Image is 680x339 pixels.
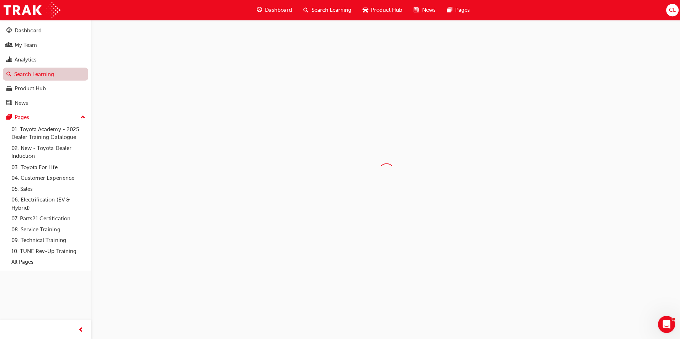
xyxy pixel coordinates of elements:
span: pages-icon [446,6,451,15]
a: 01. Toyota Academy - 2025 Dealer Training Catalogue [9,124,88,142]
span: Pages [454,6,468,14]
span: prev-icon [78,325,84,334]
img: Trak [4,2,60,18]
a: 09. Technical Training [9,234,88,245]
div: News [15,99,28,107]
a: My Team [3,39,88,52]
button: Pages [3,111,88,124]
span: Dashboard [264,6,291,14]
a: Search Learning [3,68,88,81]
a: 05. Sales [9,183,88,194]
span: guage-icon [6,28,12,34]
a: 07. Parts21 Certification [9,212,88,224]
a: car-iconProduct Hub [356,3,407,17]
span: pages-icon [6,114,12,120]
span: people-icon [6,42,12,49]
span: News [421,6,434,14]
a: pages-iconPages [440,3,474,17]
a: News [3,96,88,109]
div: Pages [15,113,29,121]
span: search-icon [6,71,11,77]
span: up-icon [80,113,85,122]
a: 02. New - Toyota Dealer Induction [9,142,88,161]
span: car-icon [362,6,367,15]
a: 06. Electrification (EV & Hybrid) [9,194,88,212]
div: My Team [15,41,37,49]
a: Product Hub [3,82,88,95]
a: All Pages [9,256,88,267]
a: 04. Customer Experience [9,172,88,183]
a: search-iconSearch Learning [297,3,356,17]
button: DashboardMy TeamAnalyticsSearch LearningProduct HubNews [3,23,88,111]
span: search-icon [303,6,308,15]
iframe: Intercom live chat [656,315,673,332]
a: guage-iconDashboard [250,3,297,17]
a: 08. Service Training [9,224,88,235]
a: Analytics [3,53,88,66]
span: chart-icon [6,56,12,63]
span: car-icon [6,85,12,92]
span: news-icon [6,100,12,106]
a: Dashboard [3,24,88,37]
span: Search Learning [310,6,350,14]
span: guage-icon [256,6,261,15]
div: Dashboard [15,27,42,35]
button: CL [664,4,676,16]
div: Product Hub [15,84,46,92]
div: Analytics [15,55,37,64]
a: 03. Toyota For Life [9,161,88,172]
span: Product Hub [370,6,401,14]
span: CL [667,6,674,14]
a: 10. TUNE Rev-Up Training [9,245,88,256]
a: news-iconNews [407,3,440,17]
span: news-icon [413,6,418,15]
